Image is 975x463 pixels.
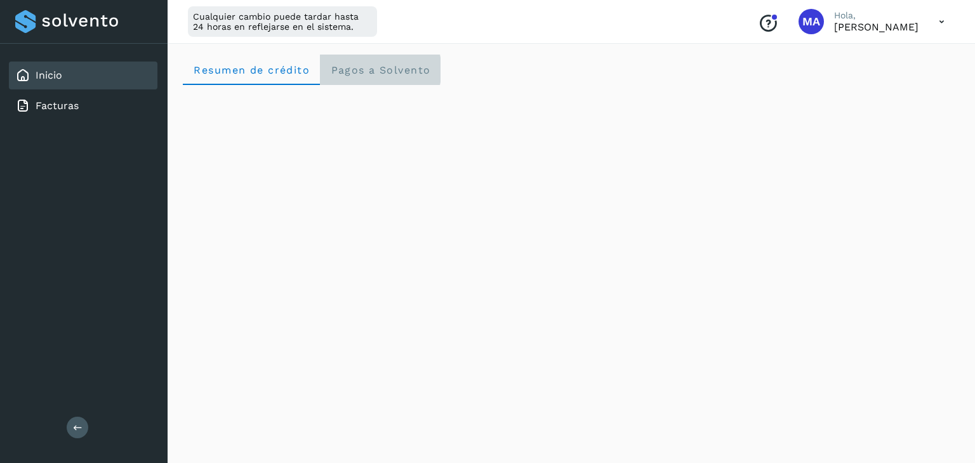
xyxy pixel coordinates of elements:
[330,64,430,76] span: Pagos a Solvento
[188,6,377,37] div: Cualquier cambio puede tardar hasta 24 horas en reflejarse en el sistema.
[36,100,79,112] a: Facturas
[36,69,62,81] a: Inicio
[9,92,157,120] div: Facturas
[834,10,919,21] p: Hola,
[193,64,310,76] span: Resumen de crédito
[9,62,157,89] div: Inicio
[834,21,919,33] p: Manuel Alonso Erives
